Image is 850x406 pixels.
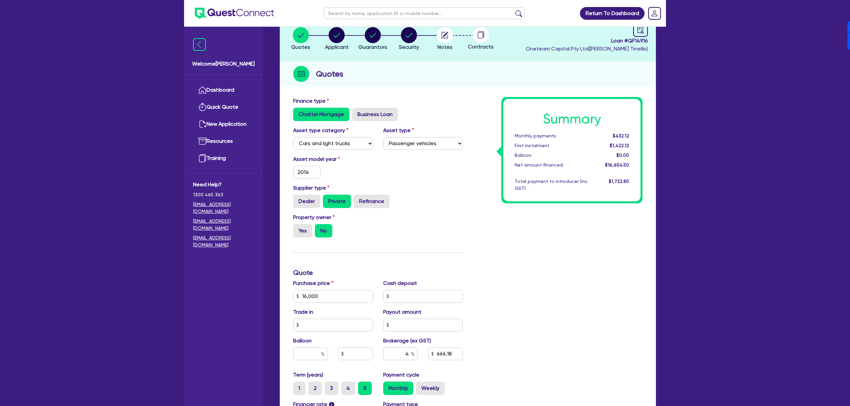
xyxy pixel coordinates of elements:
img: new-application [198,120,206,128]
span: $16,654.50 [605,162,629,168]
span: Guarantors [358,44,387,50]
label: Dealer [293,195,320,208]
img: icon-menu-close [193,38,206,51]
span: Welcome [PERSON_NAME] [192,60,255,68]
div: Net amount financed [510,162,593,169]
label: 1 [293,382,306,395]
button: Guarantors [358,27,388,52]
label: Asset type [383,126,414,134]
button: Security [399,27,419,52]
label: Term (years) [293,371,323,379]
span: $0.00 [616,153,629,158]
a: New Application [193,116,254,133]
label: Business Loan [352,108,398,121]
label: Private [323,195,351,208]
label: Asset model year [288,155,378,163]
button: Applicant [325,27,349,52]
span: audit [637,26,644,33]
label: Finance type [293,97,329,105]
a: Dashboard [193,82,254,99]
span: Loan # QF14916 [526,37,648,45]
a: audit [633,24,648,37]
label: 3 [325,382,338,395]
h3: Quote [293,269,463,277]
label: Monthly [383,382,413,395]
span: Notes [437,44,452,50]
label: Yes [293,224,312,237]
input: Search by name, application ID or mobile number... [324,7,525,19]
span: Security [399,44,419,50]
img: quest-connect-logo-blue [195,8,274,19]
span: $432.12 [613,133,629,138]
label: Brokerage (ex GST) [383,337,431,345]
label: Refinance [354,195,390,208]
span: Applicant [325,44,349,50]
label: No [315,224,332,237]
label: Property owner [293,213,335,221]
a: [EMAIL_ADDRESS][DOMAIN_NAME] [193,218,254,232]
a: Training [193,150,254,167]
a: Dropdown toggle [646,5,663,22]
a: Quick Quote [193,99,254,116]
span: Need Help? [193,181,254,189]
div: Balloon [510,152,593,159]
a: Resources [193,133,254,150]
label: Cash deposit [383,279,417,287]
span: Quotes [291,44,310,50]
div: First instalment [510,142,593,149]
label: Asset type category [293,126,348,134]
label: Chattel Mortgage [293,108,349,121]
label: 5 [358,382,372,395]
a: [EMAIL_ADDRESS][DOMAIN_NAME] [193,234,254,248]
label: 2 [308,382,322,395]
button: Notes [436,27,453,52]
button: Quotes [291,27,311,52]
img: training [198,154,206,162]
label: Payment cycle [383,371,419,379]
div: Monthly payments [510,132,593,139]
h2: Quotes [316,68,343,80]
img: step-icon [293,66,309,82]
img: resources [198,137,206,145]
label: Purchase price [293,279,333,287]
h1: Summary [515,111,629,127]
div: Total payment to introducer (inc GST) [510,178,593,192]
label: Weekly [416,382,445,395]
label: 4 [341,382,355,395]
span: 1300 465 363 [193,191,254,198]
span: $1,722.80 [609,179,629,184]
img: quick-quote [198,103,206,111]
label: Balloon [293,337,312,345]
label: Payout amount [383,308,421,316]
a: [EMAIL_ADDRESS][DOMAIN_NAME] [193,201,254,215]
span: Contracts [468,43,494,50]
span: Oneteam Capital Pty Ltd ( [PERSON_NAME] Tinellis ) [526,45,648,52]
label: Trade in [293,308,313,316]
a: Return To Dashboard [580,7,645,20]
label: Supplier type [293,184,329,192]
span: $1,422.12 [610,143,629,148]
